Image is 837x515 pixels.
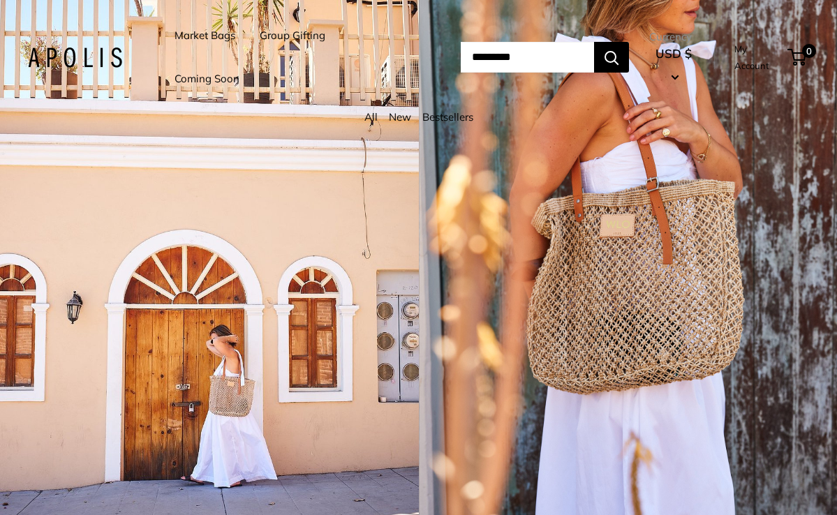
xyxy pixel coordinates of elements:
span: USD $ [655,46,692,61]
button: Search [594,42,629,73]
img: Apolis [28,47,122,68]
input: Search... [461,42,594,73]
button: USD $ [649,43,698,87]
a: 0 [789,49,806,66]
a: Market Bags [175,26,235,45]
a: My Account [734,40,783,75]
a: Coming Soon [175,69,239,89]
a: All [364,110,378,124]
a: Group Gifting [260,26,325,45]
span: 0 [802,44,816,58]
a: New [389,110,411,124]
span: Currency [649,27,698,47]
a: Bestsellers [422,110,473,124]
